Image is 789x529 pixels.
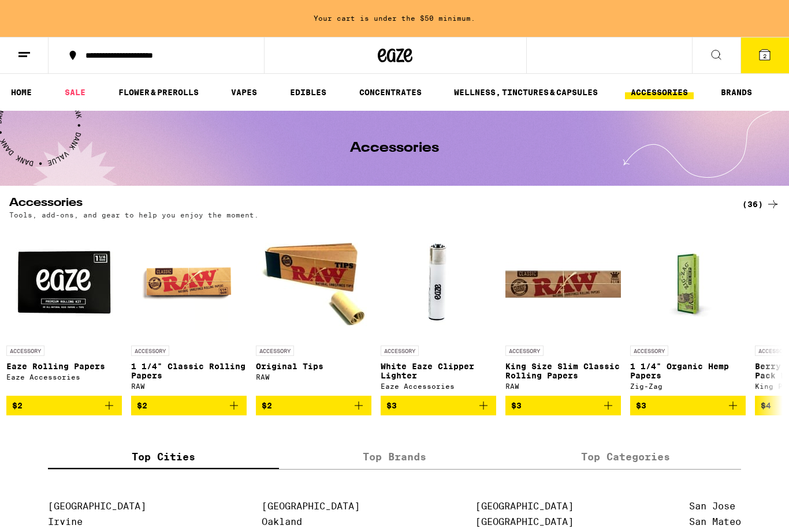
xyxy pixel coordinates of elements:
[113,85,204,99] a: FLOWER & PREROLLS
[59,85,91,99] a: SALE
[6,396,122,415] button: Add to bag
[689,516,741,527] a: San Mateo
[9,211,259,219] p: Tools, add-ons, and gear to help you enjoy the moment.
[131,224,247,396] a: Open page for 1 1/4" Classic Rolling Papers from RAW
[256,362,371,371] p: Original Tips
[9,197,723,211] h2: Accessories
[630,382,746,390] div: Zig-Zag
[6,346,44,356] p: ACCESSORY
[381,382,496,390] div: Eaze Accessories
[630,362,746,380] p: 1 1/4" Organic Hemp Papers
[510,444,741,469] label: Top Categories
[256,224,371,340] img: RAW - Original Tips
[740,37,789,73] button: 2
[381,224,496,340] img: Eaze Accessories - White Eaze Clipper Lighter
[262,501,360,512] a: [GEOGRAPHIC_DATA]
[505,362,621,380] p: King Size Slim Classic Rolling Papers
[12,401,23,410] span: $2
[448,85,604,99] a: WELLNESS, TINCTURES & CAPSULES
[505,346,544,356] p: ACCESSORY
[381,224,496,396] a: Open page for White Eaze Clipper Lighter from Eaze Accessories
[284,85,332,99] a: EDIBLES
[279,444,510,469] label: Top Brands
[48,444,279,469] label: Top Cities
[6,373,122,381] div: Eaze Accessories
[256,224,371,396] a: Open page for Original Tips from RAW
[48,501,146,512] a: [GEOGRAPHIC_DATA]
[262,516,302,527] a: Oakland
[137,401,147,410] span: $2
[381,362,496,380] p: White Eaze Clipper Lighter
[763,52,766,59] span: 2
[5,85,38,99] a: HOME
[131,396,247,415] button: Add to bag
[131,224,247,340] img: RAW - 1 1/4" Classic Rolling Papers
[511,401,522,410] span: $3
[7,8,83,17] span: Hi. Need any help?
[475,516,574,527] a: [GEOGRAPHIC_DATA]
[505,396,621,415] button: Add to bag
[256,373,371,381] div: RAW
[381,396,496,415] button: Add to bag
[262,401,272,410] span: $2
[630,224,746,340] img: Zig-Zag - 1 1/4" Organic Hemp Papers
[386,401,397,410] span: $3
[256,346,294,356] p: ACCESSORY
[6,224,122,340] img: Eaze Accessories - Eaze Rolling Papers
[1,1,631,84] button: Redirect to URL
[630,224,746,396] a: Open page for 1 1/4" Organic Hemp Papers from Zig-Zag
[350,141,439,155] h1: Accessories
[505,224,621,340] img: RAW - King Size Slim Classic Rolling Papers
[6,224,122,396] a: Open page for Eaze Rolling Papers from Eaze Accessories
[689,501,735,512] a: San Jose
[131,382,247,390] div: RAW
[353,85,427,99] a: CONCENTRATES
[48,516,83,527] a: Irvine
[131,346,169,356] p: ACCESSORY
[625,85,694,99] a: ACCESSORIES
[742,197,780,211] a: (36)
[761,401,771,410] span: $4
[225,85,263,99] a: VAPES
[475,501,574,512] a: [GEOGRAPHIC_DATA]
[48,444,741,470] div: tabs
[256,396,371,415] button: Add to bag
[636,401,646,410] span: $3
[630,346,668,356] p: ACCESSORY
[630,396,746,415] button: Add to bag
[6,362,122,371] p: Eaze Rolling Papers
[505,224,621,396] a: Open page for King Size Slim Classic Rolling Papers from RAW
[381,346,419,356] p: ACCESSORY
[505,382,621,390] div: RAW
[131,362,247,380] p: 1 1/4" Classic Rolling Papers
[715,85,758,99] a: BRANDS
